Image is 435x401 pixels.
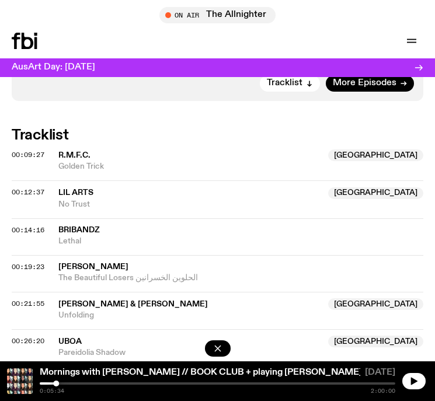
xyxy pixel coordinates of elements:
[58,151,91,159] span: R.M.F.C.
[12,227,44,233] button: 00:14:16
[328,336,423,347] span: [GEOGRAPHIC_DATA]
[58,236,423,247] span: Lethal
[12,189,44,196] button: 00:12:37
[328,149,423,161] span: [GEOGRAPHIC_DATA]
[58,300,208,308] span: [PERSON_NAME] & [PERSON_NAME]
[326,75,414,92] a: More Episodes
[58,226,100,234] span: Bribandz
[12,264,44,270] button: 00:19:23
[328,298,423,310] span: [GEOGRAPHIC_DATA]
[328,187,423,199] span: [GEOGRAPHIC_DATA]
[58,337,82,346] span: Uboa
[58,161,423,172] span: Golden Trick
[58,310,423,321] span: Unfolding
[12,338,44,344] button: 00:26:20
[40,388,64,394] span: 0:05:34
[58,199,423,210] span: No Trust
[267,79,302,88] span: Tracklist
[371,388,395,394] span: 2:00:00
[12,299,44,308] span: 00:21:55
[12,225,44,235] span: 00:14:16
[12,63,95,72] h3: AusArt Day: [DATE]
[159,7,276,23] button: On AirThe Allnighter
[12,129,423,142] h2: Tracklist
[58,263,128,271] span: [PERSON_NAME]
[12,150,44,159] span: 00:09:27
[58,189,93,197] span: lil arts
[12,301,44,307] button: 00:21:55
[333,79,396,88] span: More Episodes
[12,187,44,197] span: 00:12:37
[40,368,382,377] a: Mornings with [PERSON_NAME] // BOOK CLUB + playing [PERSON_NAME] ?1!?1
[58,273,423,284] span: The Beautiful Losers الحلوين الخسرانين
[260,75,320,92] button: Tracklist
[12,262,44,271] span: 00:19:23
[58,347,423,358] span: Pareidolia Shadow
[12,152,44,158] button: 00:09:27
[12,336,44,346] span: 00:26:20
[365,368,395,380] span: [DATE]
